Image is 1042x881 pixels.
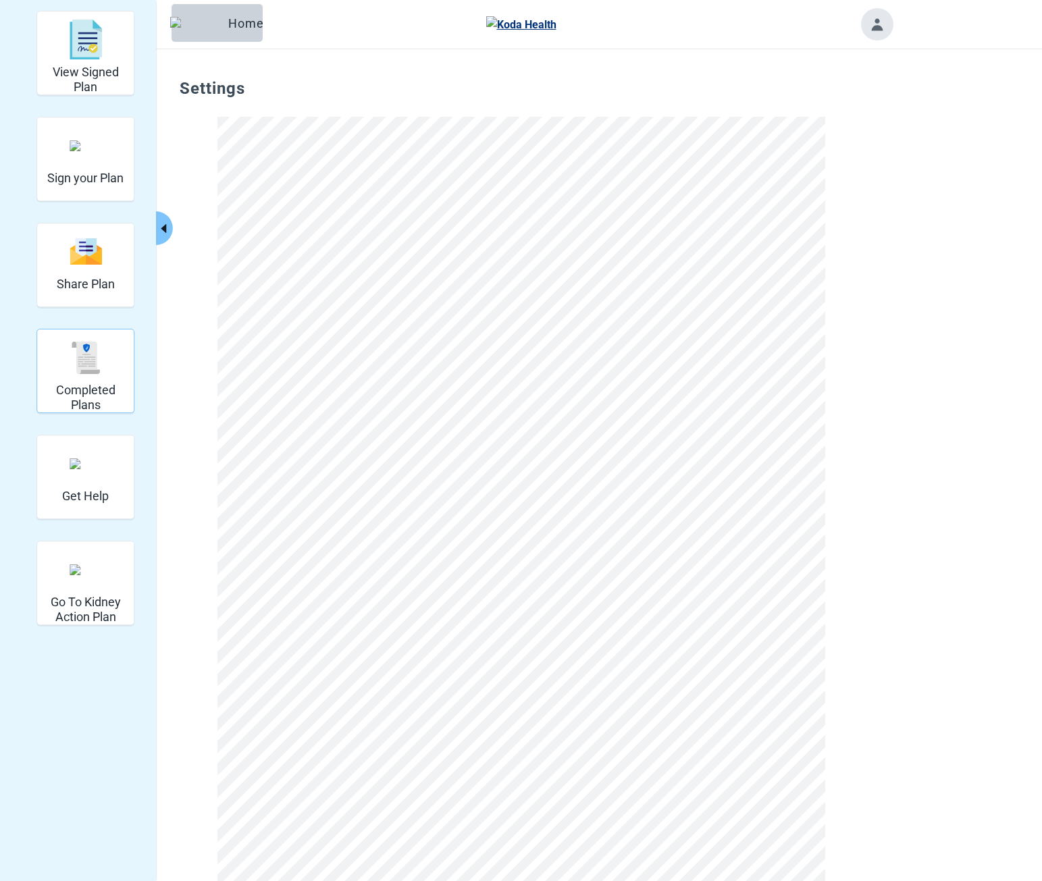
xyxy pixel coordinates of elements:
div: Sign your Plan [36,117,134,201]
h2: Sign your Plan [47,171,124,186]
img: svg%3e [70,237,102,266]
img: kidney_action_plan.svg [70,564,102,575]
img: make_plan_official.svg [70,140,102,151]
div: Completed Plans [36,329,134,413]
img: svg%3e [70,20,102,60]
h1: Settings [180,79,863,109]
img: person-question.svg [70,458,102,469]
button: Collapse menu [156,211,173,245]
div: Go To Kidney Action Plan [36,541,134,625]
button: ElephantHome [172,4,263,42]
span: caret-left [157,222,170,235]
h2: Get Help [62,489,109,504]
h2: Completed Plans [43,383,128,412]
h2: View Signed Plan [43,65,128,94]
div: Share Plan [36,223,134,307]
img: svg%3e [70,342,102,374]
div: View Signed Plan [36,11,134,95]
button: Toggle account menu [861,8,893,41]
div: Get Help [36,435,134,519]
div: Home [182,16,252,30]
img: Koda Health [486,16,556,33]
h2: Share Plan [57,277,115,292]
h2: Go To Kidney Action Plan [43,595,128,624]
img: Elephant [170,17,223,29]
